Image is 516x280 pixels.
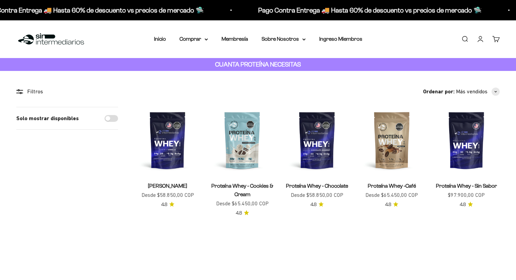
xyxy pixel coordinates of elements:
sale-price: Desde $65.450,00 COP [365,191,418,200]
sale-price: Desde $58.850,00 COP [291,191,343,200]
sale-price: Desde $58.850,00 COP [141,191,194,200]
span: Más vendidos [456,87,488,96]
p: Pago Contra Entrega 🚚 Hasta 60% de descuento vs precios de mercado 🛸 [257,5,480,16]
span: 4.8 [236,209,242,217]
a: 4.84.8 de 5.0 estrellas [460,201,473,208]
a: Ingreso Miembros [319,36,362,42]
summary: Comprar [179,35,208,43]
a: Membresía [222,36,248,42]
sale-price: Desde $65.450,00 COP [216,199,269,208]
label: Solo mostrar disponibles [16,114,79,123]
span: 4.8 [460,201,466,208]
span: Ordenar por: [423,87,455,96]
a: 4.84.8 de 5.0 estrellas [385,201,398,208]
a: Proteína Whey - Sin Sabor [436,183,497,189]
strong: CUANTA PROTEÍNA NECESITAS [215,61,301,68]
span: 4.8 [161,201,167,208]
summary: Sobre Nosotros [262,35,306,43]
a: 4.84.8 de 5.0 estrellas [310,201,324,208]
button: Más vendidos [456,87,500,96]
sale-price: $97.900,00 COP [448,191,485,200]
a: Inicio [154,36,166,42]
a: Proteína Whey - Chocolate [286,183,348,189]
span: 4.8 [385,201,391,208]
a: Proteína Whey -Café [368,183,416,189]
a: 4.84.8 de 5.0 estrellas [161,201,174,208]
a: Proteína Whey - Cookies & Cream [211,183,273,197]
a: [PERSON_NAME] [148,183,187,189]
a: 4.84.8 de 5.0 estrellas [236,209,249,217]
div: Filtros [16,87,118,96]
span: 4.8 [310,201,317,208]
